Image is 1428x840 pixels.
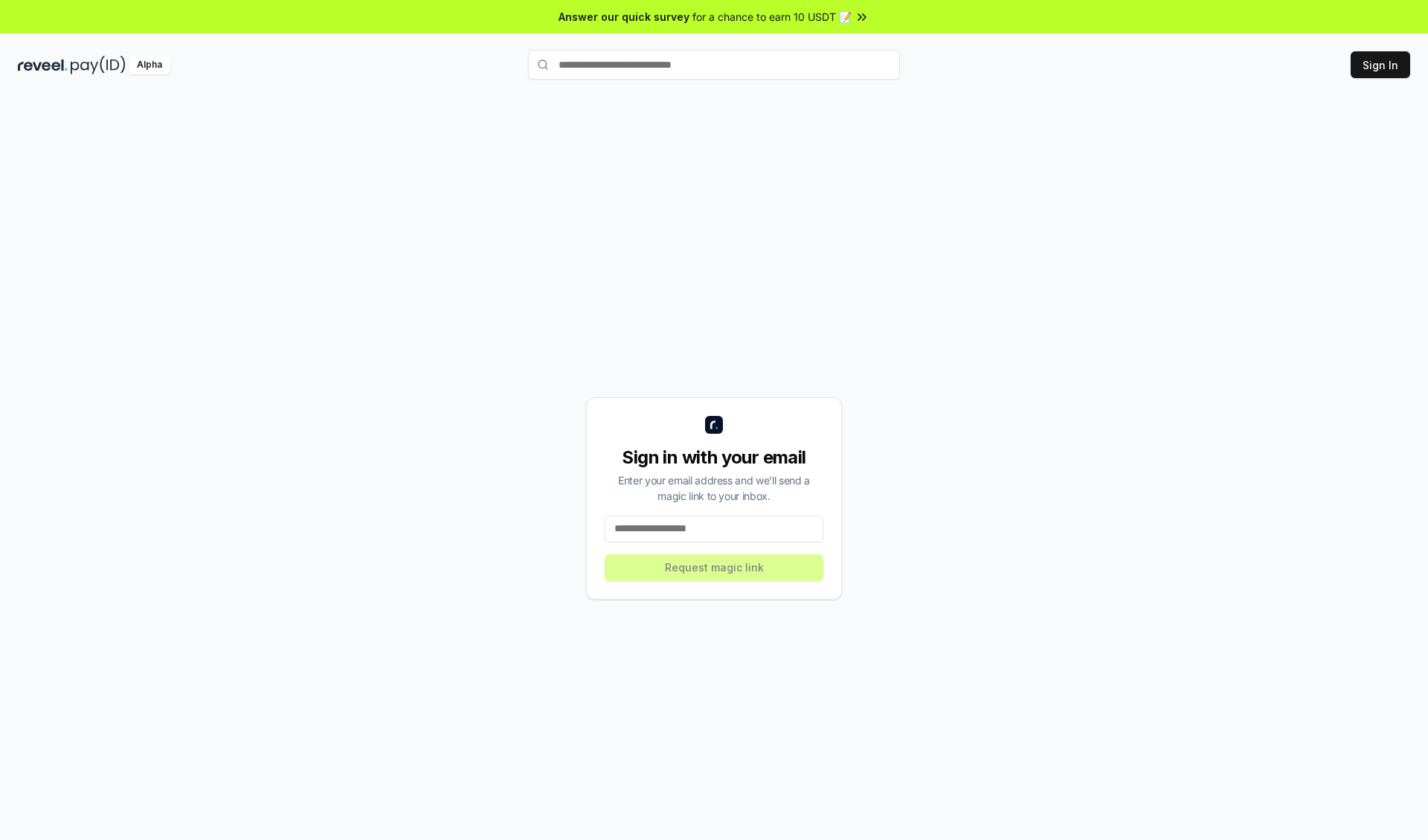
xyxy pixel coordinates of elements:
div: Alpha [129,56,170,74]
div: Enter your email address and we’ll send a magic link to your inbox. [605,472,823,504]
div: Sign in with your email [605,446,823,469]
img: reveel_dark [18,56,68,74]
button: Sign In [1351,51,1410,78]
img: logo_small [705,416,723,434]
span: Answer our quick survey [559,9,689,25]
img: pay_id [71,56,126,74]
span: for a chance to earn 10 USDT 📝 [692,9,852,25]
